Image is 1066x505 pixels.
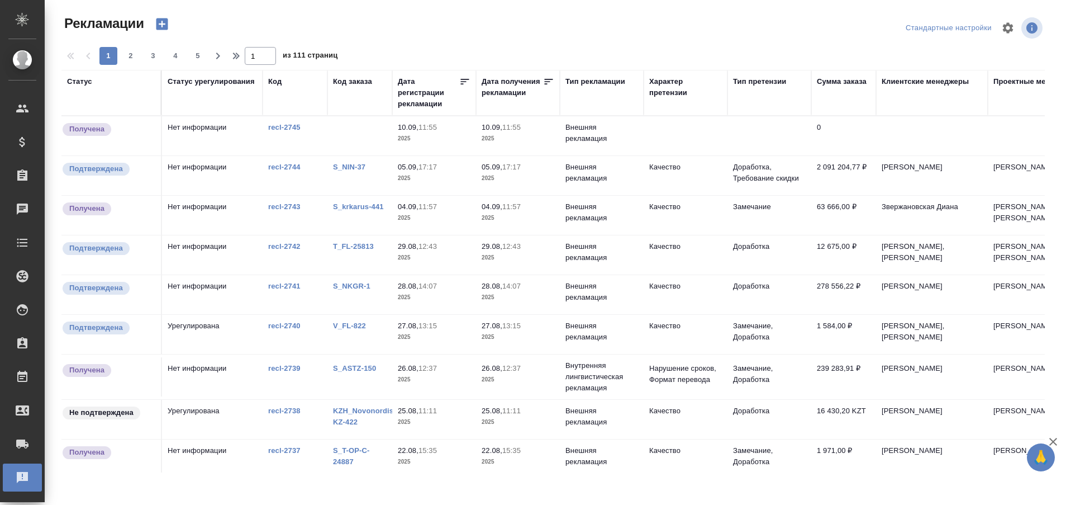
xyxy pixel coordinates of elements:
p: 10.09, [398,123,418,131]
td: Качество [644,315,727,354]
p: 14:07 [502,282,521,290]
p: 25.08, [482,407,502,415]
td: Замечание [727,196,811,235]
p: Получена [69,124,104,135]
p: 12:37 [502,364,521,372]
p: 26.08, [482,364,502,372]
td: [PERSON_NAME], [PERSON_NAME] [876,235,988,275]
td: Нет информации [162,357,263,397]
a: recl-2740 [268,322,301,330]
p: 2025 [398,374,470,385]
td: Внешняя рекламация [560,235,644,275]
td: Доработка [727,400,811,439]
a: recl-2738 [268,407,301,415]
p: Подтверждена [69,243,123,254]
a: recl-2745 [268,123,301,131]
p: 12:37 [418,364,437,372]
p: Не подтверждена [69,407,134,418]
td: Качество [644,156,727,195]
td: 63 666,00 ₽ [811,196,876,235]
div: Клиентские менеджеры [882,76,969,87]
td: Качество [644,235,727,275]
p: Подтверждена [69,322,123,333]
span: 3 [144,50,162,62]
td: Нет информации [162,196,263,235]
a: recl-2742 [268,242,301,251]
a: S_NKGR-1 [333,282,370,290]
td: [PERSON_NAME] [876,275,988,314]
div: Характер претензии [649,76,722,98]
p: 2025 [398,133,470,144]
td: Доработка, Требование скидки [727,156,811,195]
td: Замечание, Доработка [727,315,811,354]
div: Сумма заказа [817,76,867,87]
p: Подтверждена [69,163,123,174]
td: Нарушение сроков, Формат перевода [644,357,727,397]
td: 12 675,00 ₽ [811,235,876,275]
p: 29.08, [398,242,418,251]
p: 11:55 [418,123,437,131]
p: 15:35 [502,446,521,455]
a: recl-2739 [268,364,301,372]
a: V_FL-822 [333,322,366,330]
p: 05.09, [398,163,418,171]
a: S_NIN-37 [333,163,365,171]
p: 04.09, [482,202,502,211]
p: 22.08, [482,446,502,455]
td: Нет информации [162,156,263,195]
p: 2025 [482,173,554,184]
p: 05.09, [482,163,502,171]
td: 1 584,00 ₽ [811,315,876,354]
p: 26.08, [398,364,418,372]
td: [PERSON_NAME] [876,440,988,479]
td: Нет информации [162,440,263,479]
td: Качество [644,440,727,479]
button: 4 [166,47,184,65]
td: Внешняя рекламация [560,156,644,195]
a: recl-2743 [268,202,301,211]
td: Качество [644,196,727,235]
td: Нет информации [162,116,263,155]
td: [PERSON_NAME], [PERSON_NAME] [876,315,988,354]
a: S_krkarus-441 [333,202,384,211]
p: 04.09, [398,202,418,211]
div: Дата получения рекламации [482,76,543,98]
p: 27.08, [398,322,418,330]
td: Доработка [727,235,811,275]
p: 11:55 [502,123,521,131]
td: Звержановская Диана [876,196,988,235]
p: 29.08, [482,242,502,251]
td: Замечание, Доработка [727,440,811,479]
td: Внешняя рекламация [560,440,644,479]
p: 25.08, [398,407,418,415]
td: 278 556,22 ₽ [811,275,876,314]
td: Внешняя рекламация [560,275,644,314]
td: Внешняя рекламация [560,196,644,235]
div: Тип рекламации [565,76,625,87]
p: 28.08, [398,282,418,290]
p: 2025 [482,417,554,428]
p: 11:11 [502,407,521,415]
td: Внешняя рекламация [560,315,644,354]
td: Качество [644,400,727,439]
p: 2025 [482,332,554,343]
p: 2025 [398,213,470,224]
p: 28.08, [482,282,502,290]
td: Внутренняя лингвистическая рекламация [560,355,644,399]
button: 🙏 [1027,443,1055,471]
a: S_T-OP-C-24887 [333,446,370,466]
p: 17:17 [502,163,521,171]
div: Статус урегулирования [168,76,255,87]
button: 2 [122,47,140,65]
button: Создать [149,15,175,34]
td: 239 283,91 ₽ [811,357,876,397]
a: S_ASTZ-150 [333,364,376,372]
p: 2025 [398,292,470,303]
p: 14:07 [418,282,437,290]
a: recl-2744 [268,163,301,171]
p: 2025 [482,133,554,144]
span: 2 [122,50,140,62]
p: 2025 [482,374,554,385]
button: 5 [189,47,207,65]
p: 13:15 [418,322,437,330]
